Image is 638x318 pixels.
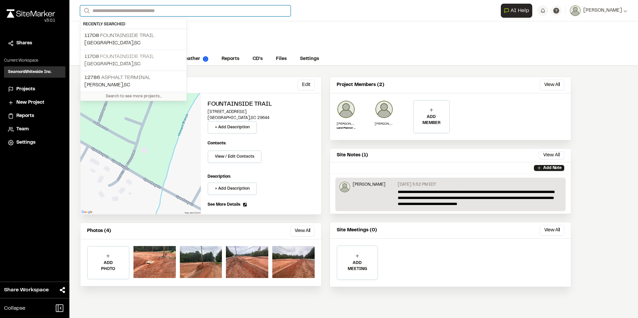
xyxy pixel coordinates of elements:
button: + Add Description [208,121,257,134]
p: Photos (4) [87,227,111,235]
a: 11708 Fountainside Trail[GEOGRAPHIC_DATA],SC [80,29,187,50]
button: + Add Description [208,182,257,195]
span: 11708 [84,54,99,59]
button: View All [290,226,315,236]
span: [PERSON_NAME] [583,7,622,14]
button: Edit [298,80,315,90]
div: Oh geez...please don't... [7,18,55,24]
img: Alex Cabe [337,100,355,119]
span: Share Workspace [4,286,49,294]
button: View All [540,225,564,236]
p: Contacts: [208,140,226,146]
p: [STREET_ADDRESS] [208,109,315,115]
div: Open AI Assistant [501,4,535,18]
span: 11708 [84,33,99,38]
p: [GEOGRAPHIC_DATA] , SC [84,40,183,47]
p: ASPHALT TERMINAL [84,74,183,82]
a: Files [269,53,293,65]
a: Reports [8,112,61,120]
span: See More Details [208,202,240,208]
span: New Project [16,99,44,106]
div: Recently Searched [80,20,187,29]
button: View / Edit Contacts [208,150,262,163]
img: User [570,5,581,16]
p: [PERSON_NAME] [353,182,385,188]
p: Current Workspace [4,58,65,64]
p: [DATE] 5:52 PM EDT [398,182,436,188]
p: Site Meetings (0) [337,227,377,234]
a: Team [8,126,61,133]
button: View All [540,80,564,90]
a: Weather [174,53,215,65]
span: Reports [16,112,34,120]
h2: Fountainside Trail [208,100,315,109]
img: Raphael Betit [375,100,393,119]
p: Description: [208,174,315,180]
p: ADD MEMBER [414,114,449,126]
div: Search to see more projects... [80,92,187,101]
img: precipai.png [203,56,208,62]
a: 12786 ASPHALT TERMINAL[PERSON_NAME],SC [80,71,187,92]
p: ADD MEETING [337,260,377,272]
p: Add Note [543,165,562,171]
button: [PERSON_NAME] [570,5,627,16]
p: Project Members (2) [337,81,384,89]
p: [GEOGRAPHIC_DATA] , SC 29644 [208,115,315,121]
p: [GEOGRAPHIC_DATA] , SC [84,61,183,68]
a: Projects [8,86,61,93]
p: ADD PHOTO [88,260,129,272]
span: Team [16,126,29,133]
a: Settings [8,139,61,146]
p: [PERSON_NAME] [337,121,355,126]
img: Raphael Betit [339,182,350,192]
p: [PERSON_NAME] [375,121,393,126]
img: rebrand.png [7,9,55,18]
a: 11708 Fountainside Trail[GEOGRAPHIC_DATA],SC [80,50,187,71]
a: Settings [293,53,326,65]
p: Land Planner II [337,126,355,130]
a: New Project [8,99,61,106]
p: Site Notes (1) [337,152,368,159]
span: Shares [16,40,32,47]
p: Fountainside Trail [84,32,183,40]
h3: SeamonWhiteside Inc. [8,69,52,75]
span: Collapse [4,304,25,312]
a: Reports [215,53,246,65]
span: Settings [16,139,35,146]
a: Shares [8,40,61,47]
a: CD's [246,53,269,65]
span: AI Help [511,7,529,15]
p: [PERSON_NAME] , SC [84,82,183,89]
span: Projects [16,86,35,93]
button: View All [539,151,564,159]
span: 12786 [84,75,100,80]
button: Search [80,5,92,16]
button: Open AI Assistant [501,4,532,18]
p: Fountainside Trail [84,53,183,61]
